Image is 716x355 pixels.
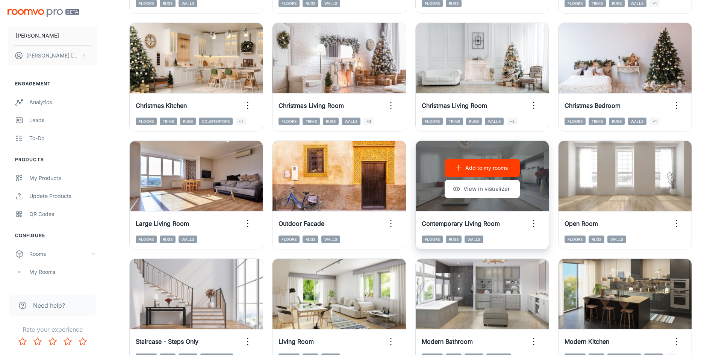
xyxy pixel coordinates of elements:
[422,118,443,125] span: Floors
[279,236,300,243] span: Floors
[507,118,518,125] span: +2
[607,236,626,243] span: Walls
[29,286,97,294] div: Designer Rooms
[15,334,30,349] button: Rate 1 star
[29,268,97,276] div: My Rooms
[29,250,91,258] div: Rooms
[422,236,443,243] span: Floors
[33,301,65,310] span: Need help?
[16,32,59,40] p: [PERSON_NAME]
[303,236,318,243] span: Rugs
[342,118,360,125] span: Walls
[136,236,157,243] span: Floors
[30,334,45,349] button: Rate 2 star
[445,159,520,177] button: Add to my rooms
[136,101,187,110] h6: Christmas Kitchen
[8,46,97,65] button: [PERSON_NAME] [PERSON_NAME]
[589,236,604,243] span: Rugs
[446,236,462,243] span: Rugs
[649,118,660,125] span: +1
[29,98,97,106] div: Analytics
[6,325,99,334] p: Rate your experience
[628,118,646,125] span: Walls
[8,9,79,17] img: Roomvo PRO Beta
[589,118,606,125] span: Trims
[279,219,324,228] h6: Outdoor Facade
[565,337,609,346] h6: Modern Kitchen
[29,210,97,218] div: QR Codes
[199,118,233,125] span: Countertops
[565,118,586,125] span: Floors
[29,134,97,142] div: To-do
[236,118,247,125] span: +4
[466,118,482,125] span: Rugs
[485,118,504,125] span: Walls
[45,334,60,349] button: Rate 3 star
[422,219,500,228] h6: Contemporary Living Room
[465,236,483,243] span: Walls
[363,118,374,125] span: +2
[445,180,520,198] button: View in visualizer
[279,337,314,346] h6: Living Room
[179,236,197,243] span: Walls
[29,192,97,200] div: Update Products
[136,118,157,125] span: Floors
[180,118,196,125] span: Rugs
[26,51,79,60] p: [PERSON_NAME] [PERSON_NAME]
[565,101,621,110] h6: Christmas Bedroom
[609,118,625,125] span: Rugs
[60,334,75,349] button: Rate 4 star
[303,118,320,125] span: Trims
[160,118,177,125] span: Trims
[422,337,473,346] h6: Modern Bathroom
[8,26,97,45] button: [PERSON_NAME]
[75,334,90,349] button: Rate 5 star
[323,118,339,125] span: Rugs
[279,101,344,110] h6: Christmas Living Room
[279,118,300,125] span: Floors
[160,236,176,243] span: Rugs
[446,118,463,125] span: Trims
[136,337,198,346] h6: Staircase - Steps Only
[565,219,598,228] h6: Open Room
[29,116,97,124] div: Leads
[321,236,340,243] span: Walls
[465,164,508,172] p: Add to my rooms
[565,236,586,243] span: Floors
[136,219,189,228] h6: Large Living Room
[422,101,487,110] h6: Christmas Living Room
[29,174,97,182] div: My Products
